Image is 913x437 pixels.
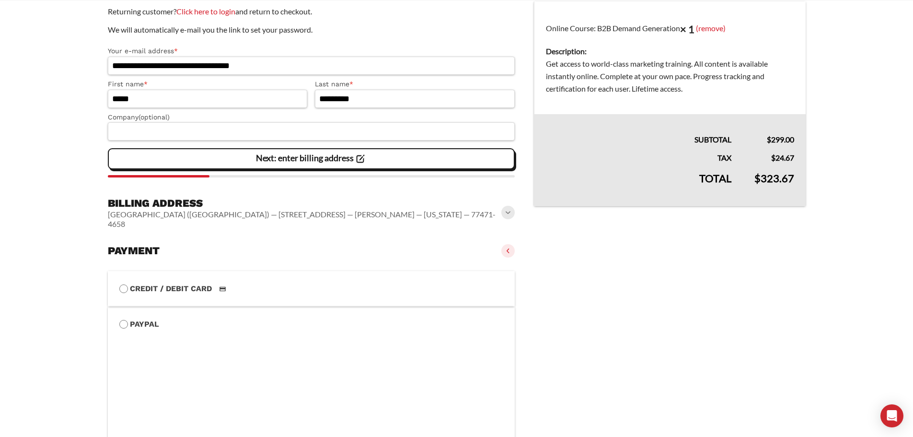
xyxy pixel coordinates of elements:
a: Click here to login [176,7,235,16]
th: Tax [534,146,743,164]
strong: × 1 [680,23,694,35]
input: PayPal [119,320,128,329]
bdi: 24.67 [771,153,794,162]
span: $ [754,172,761,185]
label: PayPal [119,318,504,331]
label: Credit / Debit Card [119,283,504,295]
a: (remove) [696,23,726,32]
span: $ [771,153,775,162]
label: Last name [315,79,515,90]
vaadin-button: Next: enter billing address [108,148,515,169]
span: (optional) [139,113,170,121]
p: Returning customer? and return to checkout. [108,5,515,18]
dd: Get access to world-class marketing training. All content is available instantly online. Complete... [546,58,794,95]
label: Company [108,112,515,123]
label: First name [108,79,308,90]
bdi: 299.00 [767,135,794,144]
th: Total [534,164,743,206]
div: Open Intercom Messenger [880,404,903,427]
input: Credit / Debit CardCredit / Debit Card [119,284,128,293]
vaadin-horizontal-layout: [GEOGRAPHIC_DATA] ([GEOGRAPHIC_DATA]) — [STREET_ADDRESS] — [PERSON_NAME] — [US_STATE] — 77471-4658 [108,210,504,229]
bdi: 323.67 [754,172,794,185]
h3: Payment [108,244,160,258]
img: Credit / Debit Card [214,283,231,295]
td: Online Course: B2B Demand Generation [534,1,806,115]
dt: Description: [546,45,794,58]
span: $ [767,135,771,144]
h3: Billing address [108,197,504,210]
p: We will automatically e-mail you the link to set your password. [108,24,515,36]
th: Subtotal [534,114,743,146]
label: Your e-mail address [108,46,515,57]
